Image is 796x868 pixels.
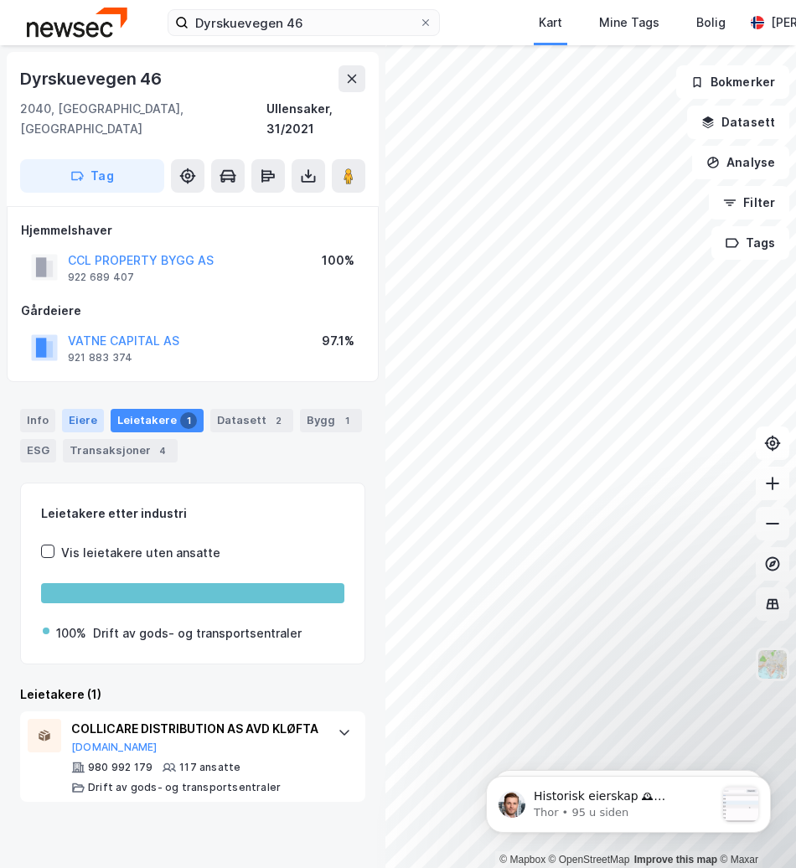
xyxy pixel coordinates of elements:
div: Bolig [696,13,726,33]
div: Transaksjoner [63,439,178,462]
div: 97.1% [322,331,354,351]
button: Tags [711,226,789,260]
div: Drift av gods- og transportsentraler [88,781,281,794]
div: Datasett [210,409,293,432]
div: Drift av gods- og transportsentraler [93,623,302,643]
div: Leietakere (1) [20,685,365,705]
div: 921 883 374 [68,351,132,364]
div: Eiere [62,409,104,432]
div: 4 [154,442,171,459]
input: Søk på adresse, matrikkel, gårdeiere, leietakere eller personer [189,10,419,35]
div: Dyrskuevegen 46 [20,65,165,92]
div: Bygg [300,409,362,432]
img: Z [757,648,788,680]
div: Gårdeiere [21,301,364,321]
button: Tag [20,159,164,193]
div: Info [20,409,55,432]
div: 100% [56,623,86,643]
div: COLLICARE DISTRIBUTION AS AVD KLØFTA [71,719,321,739]
button: [DOMAIN_NAME] [71,741,158,754]
div: 1 [180,412,197,429]
div: Hjemmelshaver [21,220,364,240]
iframe: Intercom notifications melding [461,742,796,860]
div: Mine Tags [599,13,659,33]
div: 117 ansatte [179,761,240,774]
div: 1 [339,412,355,429]
div: 922 689 407 [68,271,134,284]
div: 2 [270,412,287,429]
div: ESG [20,439,56,462]
div: Kart [539,13,562,33]
a: Improve this map [634,854,717,865]
a: Mapbox [499,854,545,865]
button: Filter [709,186,789,220]
div: Leietakere etter industri [41,504,344,524]
div: Vis leietakere uten ansatte [61,543,220,563]
a: OpenStreetMap [549,854,630,865]
img: newsec-logo.f6e21ccffca1b3a03d2d.png [27,8,127,37]
button: Datasett [687,106,789,139]
div: Leietakere [111,409,204,432]
div: Ullensaker, 31/2021 [266,99,365,139]
button: Bokmerker [676,65,789,99]
div: 100% [322,251,354,271]
div: 980 992 179 [88,761,152,774]
div: 2040, [GEOGRAPHIC_DATA], [GEOGRAPHIC_DATA] [20,99,266,139]
button: Analyse [692,146,789,179]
